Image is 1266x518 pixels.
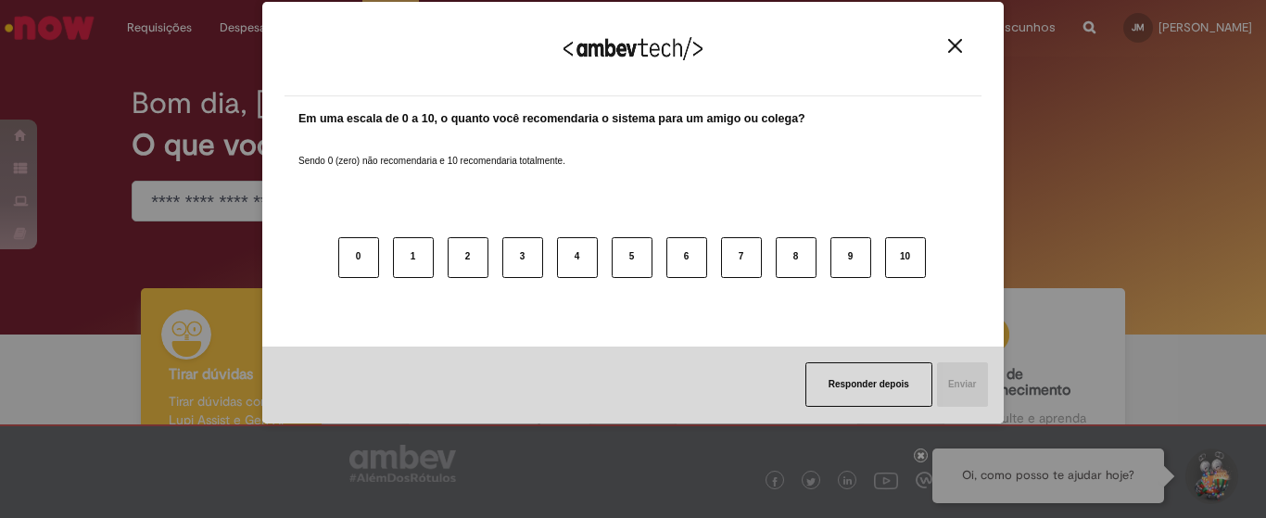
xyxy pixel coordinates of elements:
[948,39,962,53] img: Close
[805,362,932,407] button: Responder depois
[393,237,434,278] button: 1
[721,237,762,278] button: 7
[776,237,817,278] button: 8
[830,237,871,278] button: 9
[563,37,703,60] img: Logo Ambevtech
[666,237,707,278] button: 6
[943,38,968,54] button: Close
[502,237,543,278] button: 3
[448,237,488,278] button: 2
[612,237,652,278] button: 5
[557,237,598,278] button: 4
[298,110,805,128] label: Em uma escala de 0 a 10, o quanto você recomendaria o sistema para um amigo ou colega?
[338,237,379,278] button: 0
[298,133,565,168] label: Sendo 0 (zero) não recomendaria e 10 recomendaria totalmente.
[885,237,926,278] button: 10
